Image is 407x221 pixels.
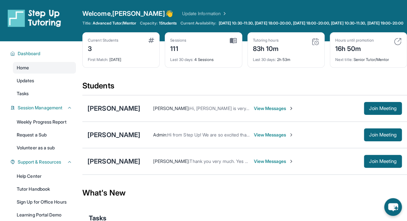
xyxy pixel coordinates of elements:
[153,105,190,111] span: [PERSON_NAME] :
[82,179,407,207] div: What's New
[289,132,294,137] img: Chevron-Right
[148,38,154,43] img: card
[289,106,294,111] img: Chevron-Right
[364,155,402,168] button: Join Meeting
[253,57,276,62] span: Last 30 days :
[159,21,177,26] span: 1 Students
[254,105,294,112] span: View Messages
[88,53,154,62] div: [DATE]
[153,158,190,164] span: [PERSON_NAME] :
[217,21,405,26] a: [DATE] 10:30-11:30, [DATE] 18:00-20:00, [DATE] 18:00-20:00, [DATE] 10:30-11:30, [DATE] 19:00-20:00
[364,128,402,141] button: Join Meeting
[8,9,61,27] img: logo
[253,53,319,62] div: 2h 53m
[82,21,91,26] span: Title:
[369,159,397,163] span: Join Meeting
[335,38,374,43] div: Hours until promotion
[153,132,167,137] span: Admin :
[15,159,72,165] button: Support & Resources
[190,105,317,111] span: Hi, [PERSON_NAME] is very excited for [DATE] session at 6pm.
[18,105,62,111] span: Session Management
[13,196,76,208] a: Sign Up for Office Hours
[88,43,118,53] div: 3
[230,38,237,44] img: card
[88,130,140,139] div: [PERSON_NAME]
[13,170,76,182] a: Help Center
[15,105,72,111] button: Session Management
[13,209,76,221] a: Learning Portal Demo
[369,106,397,110] span: Join Meeting
[13,62,76,74] a: Home
[88,38,118,43] div: Current Students
[15,50,72,57] button: Dashboard
[13,129,76,141] a: Request a Sub
[88,104,140,113] div: [PERSON_NAME]
[254,132,294,138] span: View Messages
[335,53,402,62] div: Senior Tutor/Mentor
[182,10,227,17] a: Update Information
[13,88,76,99] a: Tasks
[82,9,173,18] span: Welcome, [PERSON_NAME] 👋
[13,142,76,154] a: Volunteer as a sub
[13,116,76,128] a: Weekly Progress Report
[289,159,294,164] img: Chevron-Right
[13,183,76,195] a: Tutor Handbook
[253,38,279,43] div: Tutoring hours
[170,57,193,62] span: Last 30 days :
[253,43,279,53] div: 83h 10m
[140,21,158,26] span: Capacity:
[311,38,319,45] img: card
[170,53,236,62] div: 4 Sessions
[335,43,374,53] div: 16h 50m
[18,50,41,57] span: Dashboard
[170,38,186,43] div: Sessions
[170,43,186,53] div: 111
[93,21,136,26] span: Advanced Tutor/Mentor
[221,10,227,17] img: Chevron Right
[394,38,402,45] img: card
[180,21,216,26] span: Current Availability:
[219,21,403,26] span: [DATE] 10:30-11:30, [DATE] 18:00-20:00, [DATE] 18:00-20:00, [DATE] 10:30-11:30, [DATE] 19:00-20:00
[335,57,353,62] span: Next title :
[88,57,108,62] span: First Match :
[17,77,34,84] span: Updates
[17,65,29,71] span: Home
[369,133,397,137] span: Join Meeting
[18,159,61,165] span: Support & Resources
[384,198,402,216] button: chat-button
[82,81,407,95] div: Students
[364,102,402,115] button: Join Meeting
[17,90,29,97] span: Tasks
[13,75,76,86] a: Updates
[88,157,140,166] div: [PERSON_NAME]
[254,158,294,165] span: View Messages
